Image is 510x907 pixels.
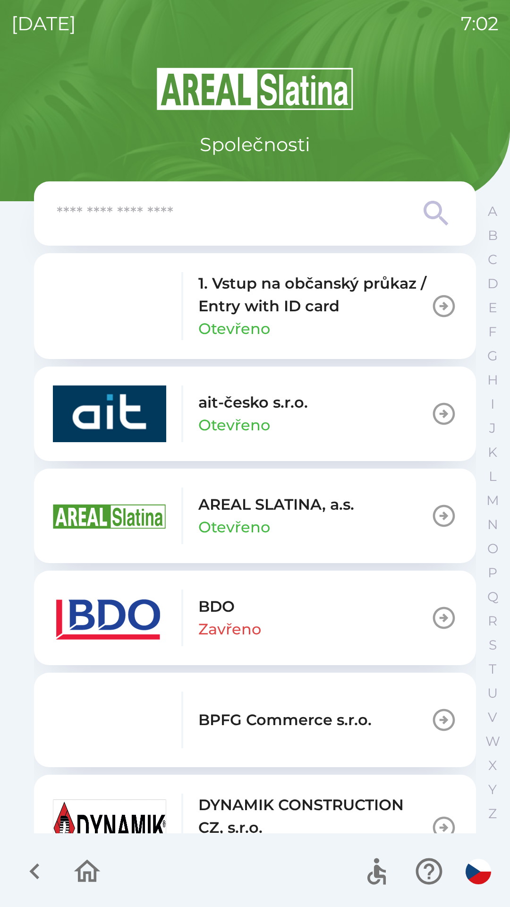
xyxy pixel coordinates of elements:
p: R [488,613,497,629]
p: 1. Vstup na občanský průkaz / Entry with ID card [198,272,431,317]
button: L [481,464,504,488]
p: Q [487,589,498,605]
p: V [488,709,497,726]
button: G [481,344,504,368]
button: AREAL SLATINA, a.s.Otevřeno [34,469,476,563]
img: cs flag [466,859,491,884]
button: V [481,705,504,729]
p: W [485,733,500,750]
button: X [481,753,504,778]
p: Y [488,781,497,798]
p: AREAL SLATINA, a.s. [198,493,354,516]
p: K [488,444,497,461]
p: Otevřeno [198,414,270,436]
p: BDO [198,595,235,618]
p: E [488,299,497,316]
p: X [488,757,497,774]
p: ait-česko s.r.o. [198,391,308,414]
button: BPFG Commerce s.r.o. [34,673,476,767]
button: T [481,657,504,681]
p: U [487,685,498,702]
button: R [481,609,504,633]
p: Z [488,805,497,822]
p: DYNAMIK CONSTRUCTION CZ, s.r.o. [198,794,431,839]
button: Z [481,802,504,826]
p: P [488,565,497,581]
img: 93ea42ec-2d1b-4d6e-8f8a-bdbb4610bcc3.png [53,278,166,334]
button: 1. Vstup na občanský průkaz / Entry with ID cardOtevřeno [34,253,476,359]
p: [DATE] [11,9,76,38]
p: N [487,516,498,533]
p: C [488,251,497,268]
p: F [488,324,497,340]
p: I [491,396,494,412]
p: Společnosti [200,130,310,159]
button: BDOZavřeno [34,571,476,665]
p: S [489,637,497,653]
button: U [481,681,504,705]
button: I [481,392,504,416]
button: Q [481,585,504,609]
button: Y [481,778,504,802]
button: J [481,416,504,440]
p: D [487,275,498,292]
img: Logo [34,66,476,111]
button: F [481,320,504,344]
button: DYNAMIK CONSTRUCTION CZ, s.r.o.Otevřeno [34,775,476,881]
button: S [481,633,504,657]
p: BPFG Commerce s.r.o. [198,709,372,731]
button: K [481,440,504,464]
p: Otevřeno [198,317,270,340]
p: J [489,420,496,436]
img: aad3f322-fb90-43a2-be23-5ead3ef36ce5.png [53,488,166,544]
button: M [481,488,504,513]
button: W [481,729,504,753]
button: O [481,537,504,561]
button: N [481,513,504,537]
button: P [481,561,504,585]
p: H [487,372,498,388]
button: A [481,199,504,223]
button: D [481,272,504,296]
p: T [489,661,496,677]
button: H [481,368,504,392]
img: f3b1b367-54a7-43c8-9d7e-84e812667233.png [53,692,166,748]
p: L [489,468,496,485]
p: O [487,540,498,557]
button: E [481,296,504,320]
p: Otevřeno [198,516,270,539]
p: A [488,203,497,220]
button: ait-česko s.r.o.Otevřeno [34,367,476,461]
button: C [481,248,504,272]
img: 40b5cfbb-27b1-4737-80dc-99d800fbabba.png [53,385,166,442]
p: 7:02 [461,9,499,38]
p: Zavřeno [198,618,261,641]
p: G [487,348,498,364]
p: B [488,227,498,244]
img: 9aa1c191-0426-4a03-845b-4981a011e109.jpeg [53,799,166,856]
img: ae7449ef-04f1-48ed-85b5-e61960c78b50.png [53,590,166,646]
button: B [481,223,504,248]
p: M [486,492,499,509]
